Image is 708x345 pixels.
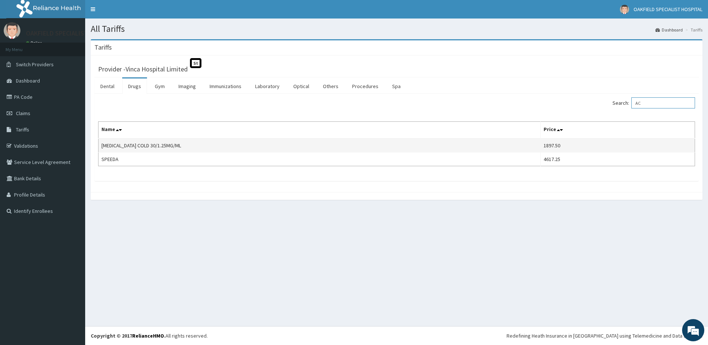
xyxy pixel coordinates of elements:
a: Dashboard [655,27,683,33]
span: St [190,58,201,68]
span: We're online! [43,93,102,168]
a: Spa [386,78,407,94]
h3: Tariffs [94,44,112,51]
th: Price [541,122,695,139]
textarea: Type your message and hit 'Enter' [4,202,141,228]
strong: Copyright © 2017 . [91,332,166,339]
a: Others [317,78,344,94]
a: RelianceHMO [132,332,164,339]
span: Switch Providers [16,61,54,68]
h1: All Tariffs [91,24,702,34]
img: d_794563401_company_1708531726252_794563401 [14,37,30,56]
a: Drugs [122,78,147,94]
span: Claims [16,110,30,117]
footer: All rights reserved. [85,326,708,345]
td: 4617.25 [541,153,695,166]
a: Procedures [346,78,384,94]
img: User Image [4,22,20,39]
a: Optical [287,78,315,94]
th: Name [98,122,541,139]
span: Tariffs [16,126,29,133]
a: Dental [94,78,120,94]
label: Search: [612,97,695,108]
input: Search: [631,97,695,108]
a: Gym [149,78,171,94]
img: User Image [620,5,629,14]
li: Tariffs [684,27,702,33]
td: SPEEDA [98,153,541,166]
div: Redefining Heath Insurance in [GEOGRAPHIC_DATA] using Telemedicine and Data Science! [507,332,702,339]
a: Laboratory [249,78,285,94]
p: OAKFIELD SPECIALIST HOSPITAL [26,30,118,37]
span: Dashboard [16,77,40,84]
div: Chat with us now [39,41,124,51]
a: Online [26,40,44,46]
a: Immunizations [204,78,247,94]
span: OAKFIELD SPECIALIST HOSPITAL [634,6,702,13]
a: Imaging [173,78,202,94]
div: Minimize live chat window [121,4,139,21]
h3: Provider - Vinca Hospital Limited [98,66,188,73]
td: [MEDICAL_DATA] COLD 30/1.25MG/ML [98,138,541,153]
td: 1897.50 [541,138,695,153]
